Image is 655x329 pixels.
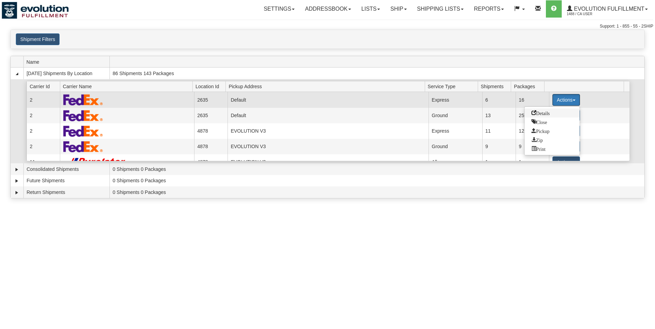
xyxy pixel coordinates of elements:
[13,166,20,173] a: Expand
[525,135,580,144] a: Zip and Download All Shipping Documents
[429,108,482,123] td: Ground
[194,108,228,123] td: 2635
[228,154,429,170] td: EVOLUTION V3
[23,175,109,187] td: Future Shipments
[30,81,60,92] span: Carrier Id
[258,0,300,18] a: Settings
[525,109,580,117] a: Go to Details view
[228,92,429,107] td: Default
[531,128,550,133] span: Pickup
[194,154,228,170] td: 4878
[109,186,644,198] td: 0 Shipments 0 Packages
[429,154,482,170] td: All
[228,139,429,154] td: EVOLUTION V3
[63,125,103,137] img: FedEx
[516,108,549,123] td: 25
[194,139,228,154] td: 4878
[531,110,550,115] span: Details
[482,92,516,107] td: 6
[552,94,580,106] button: Actions
[109,163,644,175] td: 0 Shipments 0 Packages
[63,94,103,105] img: FedEx
[552,156,580,168] button: Actions
[469,0,509,18] a: Reports
[13,189,20,196] a: Expand
[516,139,549,154] td: 9
[525,144,580,153] a: Print or Download All Shipping Documents in one file
[525,117,580,126] a: Close this group
[194,123,228,139] td: 4878
[23,68,109,79] td: [DATE] Shipments By Location
[27,154,60,170] td: 11
[2,23,653,29] div: Support: 1 - 855 - 55 - 2SHIP
[109,68,644,79] td: 86 Shipments 143 Packages
[514,81,544,92] span: Packages
[63,110,103,121] img: FedEx
[482,154,516,170] td: 1
[2,2,69,19] img: logo1488.jpg
[194,92,228,107] td: 2635
[531,119,547,124] span: Close
[481,81,511,92] span: Shipments
[27,56,109,67] span: Name
[63,157,128,167] img: Purolator
[482,123,516,139] td: 11
[228,123,429,139] td: EVOLUTION V3
[516,92,549,107] td: 16
[385,0,412,18] a: Ship
[531,146,546,151] span: Print
[428,81,478,92] span: Service Type
[525,126,580,135] a: Request a carrier pickup
[109,175,644,187] td: 0 Shipments 0 Packages
[429,139,482,154] td: Ground
[23,186,109,198] td: Return Shipments
[429,123,482,139] td: Express
[27,139,60,154] td: 2
[16,33,60,45] button: Shipment Filters
[567,11,619,18] span: 1488 / CA User
[23,163,109,175] td: Consolidated Shipments
[228,108,429,123] td: Default
[63,141,103,152] img: FedEx
[516,123,549,139] td: 12
[229,81,425,92] span: Pickup Address
[63,81,193,92] span: Carrier Name
[27,92,60,107] td: 2
[27,123,60,139] td: 2
[412,0,469,18] a: Shipping lists
[196,81,226,92] span: Location Id
[572,6,644,12] span: Evolution Fulfillment
[482,108,516,123] td: 13
[356,0,385,18] a: Lists
[531,137,543,142] span: Zip
[482,139,516,154] td: 9
[13,70,20,77] a: Collapse
[516,154,549,170] td: 1
[300,0,356,18] a: Addressbook
[429,92,482,107] td: Express
[562,0,653,18] a: Evolution Fulfillment 1488 / CA User
[27,108,60,123] td: 2
[13,177,20,184] a: Expand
